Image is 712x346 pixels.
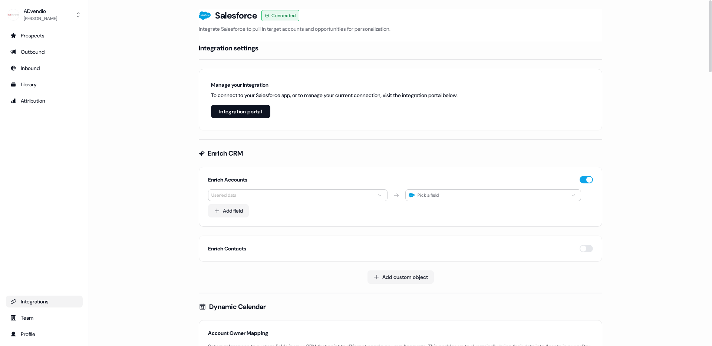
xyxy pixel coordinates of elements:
h4: Dynamic Calendar [209,302,266,311]
a: Go to attribution [6,95,83,107]
div: Integrations [10,298,78,305]
button: Pick a field [405,189,581,201]
a: Go to integrations [6,296,83,307]
h3: Salesforce [215,10,257,21]
button: Integration portal [211,105,270,118]
a: Go to templates [6,79,83,90]
button: Add field [208,204,249,217]
a: Go to outbound experience [6,46,83,58]
a: Go to prospects [6,30,83,41]
a: Go to Inbound [6,62,83,74]
span: Connected [271,12,296,19]
div: Attribution [10,97,78,104]
div: Inbound [10,64,78,72]
div: Pick a field [418,192,439,199]
div: Prospects [10,32,78,39]
a: Go to team [6,312,83,324]
div: Account Owner Mapping [208,329,593,337]
h4: Integration settings [199,44,258,53]
h5: Enrich Accounts [208,176,247,183]
button: ADvendio[PERSON_NAME] [6,6,83,24]
h4: Enrich CRM [208,149,243,158]
button: Userled data [208,189,388,201]
p: To connect to your Salesforce app, or to manage your current connection, visit the integration po... [211,92,458,99]
button: Add custom object [367,270,434,284]
div: Profile [10,330,78,338]
h5: Enrich Contacts [208,245,246,252]
div: Outbound [10,48,78,56]
div: Userled data [211,192,236,199]
div: Team [10,314,78,322]
h6: Manage your integration [211,81,458,89]
div: ADvendio [24,7,57,15]
a: Go to profile [6,328,83,340]
p: Integrate Salesforce to pull in target accounts and opportunities for personalization. [199,25,602,33]
div: Library [10,81,78,88]
div: [PERSON_NAME] [24,15,57,22]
